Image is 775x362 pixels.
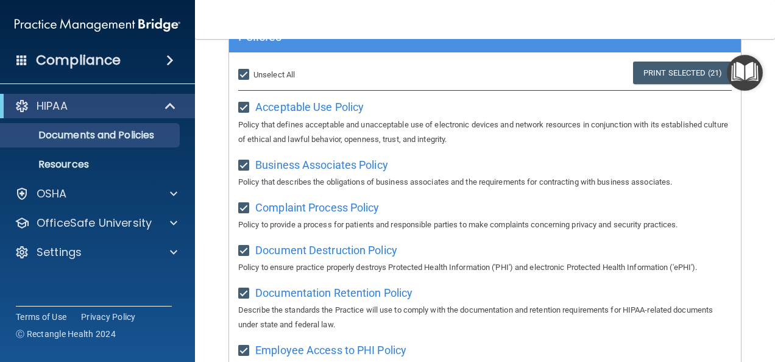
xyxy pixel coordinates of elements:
span: Document Destruction Policy [255,244,397,257]
a: Privacy Policy [81,311,136,323]
span: Unselect All [253,70,295,79]
p: Policy that describes the obligations of business associates and the requirements for contracting... [238,175,732,190]
h4: Compliance [36,52,121,69]
p: Describe the standards the Practice will use to comply with the documentation and retention requi... [238,303,732,332]
p: Settings [37,245,82,260]
button: Open Resource Center [727,55,763,91]
p: HIPAA [37,99,68,113]
input: Unselect All [238,70,252,80]
span: Business Associates Policy [255,158,388,171]
p: Documents and Policies [8,129,174,141]
a: Terms of Use [16,311,66,323]
span: Ⓒ Rectangle Health 2024 [16,328,116,340]
span: Documentation Retention Policy [255,286,412,299]
a: HIPAA [15,99,177,113]
p: OfficeSafe University [37,216,152,230]
img: PMB logo [15,13,180,37]
a: OSHA [15,186,177,201]
p: Policy that defines acceptable and unacceptable use of electronic devices and network resources i... [238,118,732,147]
p: Resources [8,158,174,171]
span: Employee Access to PHI Policy [255,344,406,357]
a: Settings [15,245,177,260]
p: Policy to ensure practice properly destroys Protected Health Information ('PHI') and electronic P... [238,260,732,275]
a: OfficeSafe University [15,216,177,230]
h5: Policies [238,30,604,43]
span: Complaint Process Policy [255,201,379,214]
p: Policy to provide a process for patients and responsible parties to make complaints concerning pr... [238,218,732,232]
p: OSHA [37,186,67,201]
span: Acceptable Use Policy [255,101,364,113]
a: Print Selected (21) [633,62,732,84]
